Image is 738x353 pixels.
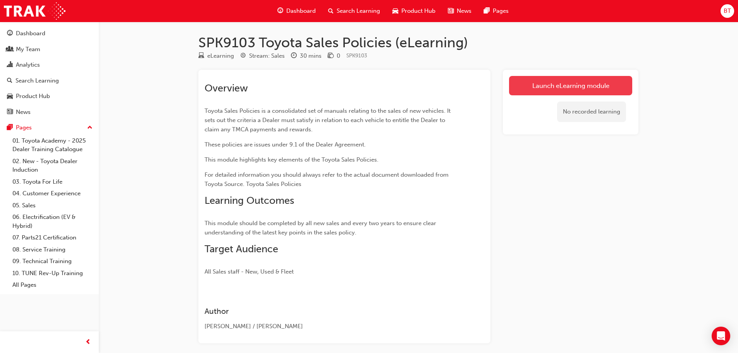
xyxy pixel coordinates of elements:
a: car-iconProduct Hub [386,3,442,19]
span: BT [724,7,731,15]
span: car-icon [392,6,398,16]
span: Target Audience [205,243,278,255]
a: search-iconSearch Learning [322,3,386,19]
span: Toyota Sales Policies is a consolidated set of manuals relating to the sales of new vehicles. It ... [205,107,452,133]
div: Pages [16,123,32,132]
div: No recorded learning [557,102,626,122]
span: prev-icon [85,338,91,347]
div: My Team [16,45,40,54]
div: Duration [291,51,322,61]
span: money-icon [328,53,334,60]
img: Trak [4,2,65,20]
a: My Team [3,42,96,57]
a: guage-iconDashboard [271,3,322,19]
a: Search Learning [3,74,96,88]
span: Overview [205,82,248,94]
span: news-icon [448,6,454,16]
div: eLearning [207,52,234,60]
a: News [3,105,96,119]
a: Launch eLearning module [509,76,632,95]
button: BT [721,4,734,18]
span: search-icon [328,6,334,16]
button: Pages [3,121,96,135]
a: news-iconNews [442,3,478,19]
span: news-icon [7,109,13,116]
div: Type [198,51,234,61]
span: Pages [493,7,509,15]
div: Product Hub [16,92,50,101]
span: pages-icon [484,6,490,16]
div: Stream: Sales [249,52,285,60]
span: learningResourceType_ELEARNING-icon [198,53,204,60]
span: News [457,7,471,15]
button: DashboardMy TeamAnalyticsSearch LearningProduct HubNews [3,25,96,121]
span: people-icon [7,46,13,53]
span: Learning Outcomes [205,195,294,207]
h1: SPK9103 Toyota Sales Policies (eLearning) [198,34,638,51]
div: News [16,108,31,117]
a: 06. Electrification (EV & Hybrid) [9,211,96,232]
span: car-icon [7,93,13,100]
a: 01. Toyota Academy - 2025 Dealer Training Catalogue [9,135,96,155]
div: 30 mins [300,52,322,60]
div: Stream [240,51,285,61]
a: Dashboard [3,26,96,41]
a: Product Hub [3,89,96,103]
span: Search Learning [337,7,380,15]
span: guage-icon [277,6,283,16]
span: Dashboard [286,7,316,15]
a: 08. Service Training [9,244,96,256]
a: 04. Customer Experience [9,188,96,200]
a: pages-iconPages [478,3,515,19]
a: All Pages [9,279,96,291]
div: Price [328,51,340,61]
span: clock-icon [291,53,297,60]
span: up-icon [87,123,93,133]
a: 02. New - Toyota Dealer Induction [9,155,96,176]
div: Analytics [16,60,40,69]
span: All Sales staff - New, Used & Fleet [205,268,294,275]
a: Analytics [3,58,96,72]
span: pages-icon [7,124,13,131]
span: These policies are issues under 9.1 of the Dealer Agreement. [205,141,366,148]
div: Search Learning [15,76,59,85]
h3: Author [205,307,456,316]
a: 05. Sales [9,200,96,212]
div: 0 [337,52,340,60]
span: guage-icon [7,30,13,37]
div: Open Intercom Messenger [712,327,730,345]
a: 03. Toyota For Life [9,176,96,188]
div: [PERSON_NAME] / [PERSON_NAME] [205,322,456,331]
span: This module should be completed by all new sales and every two years to ensure clear understandin... [205,220,438,236]
span: search-icon [7,77,12,84]
a: 09. Technical Training [9,255,96,267]
span: Product Hub [401,7,435,15]
span: chart-icon [7,62,13,69]
a: 10. TUNE Rev-Up Training [9,267,96,279]
a: 07. Parts21 Certification [9,232,96,244]
span: Learning resource code [346,52,367,59]
div: Dashboard [16,29,45,38]
span: target-icon [240,53,246,60]
span: For detailed information you should always refer to the actual document downloaded from Toyota So... [205,171,450,188]
span: This module highlights key elements of the Toyota Sales Policies. [205,156,378,163]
